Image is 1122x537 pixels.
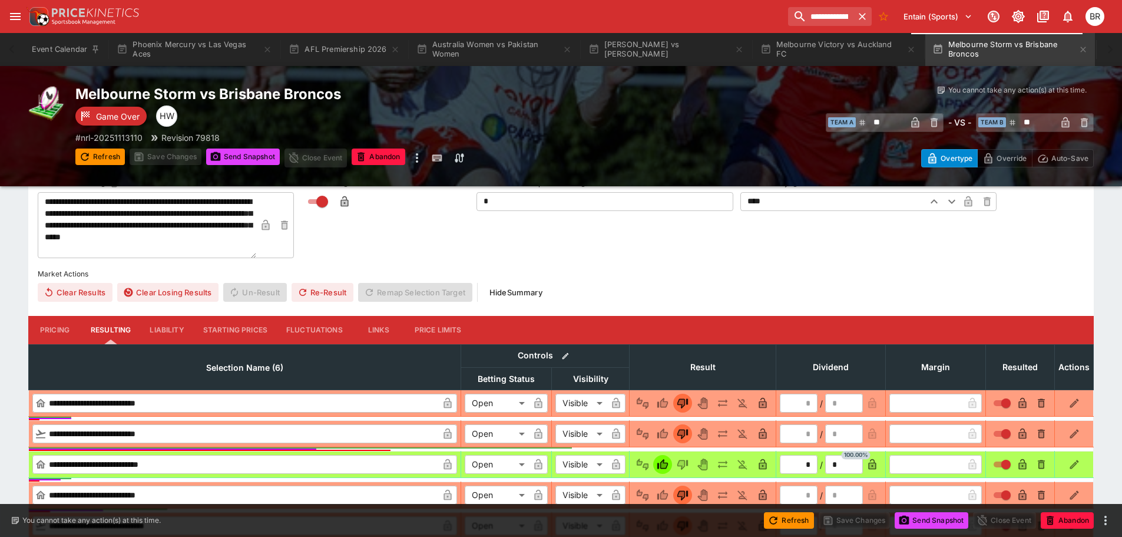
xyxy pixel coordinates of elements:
[1055,344,1094,390] th: Actions
[405,316,471,344] button: Price Limits
[788,7,853,26] input: search
[1008,6,1029,27] button: Toggle light/dark mode
[75,149,125,165] button: Refresh
[1057,6,1078,27] button: Notifications
[820,428,823,440] div: /
[673,394,692,413] button: Lose
[733,486,752,505] button: Eliminated In Play
[733,394,752,413] button: Eliminated In Play
[1032,149,1094,167] button: Auto-Save
[948,85,1087,95] p: You cannot take any action(s) at this time.
[842,451,871,459] span: 100.00%
[753,33,923,66] button: Melbourne Victory vs Auckland FC
[653,455,672,474] button: Win
[1041,512,1094,529] button: Abandon
[52,8,139,17] img: PriceKinetics
[713,455,732,474] button: Push
[986,344,1055,390] th: Resulted
[653,486,672,505] button: Win
[1032,6,1054,27] button: Documentation
[22,515,161,526] p: You cannot take any action(s) at this time.
[28,85,66,123] img: rugby_league.png
[921,149,1094,167] div: Start From
[713,394,732,413] button: Push
[110,33,279,66] button: Phoenix Mercury vs Las Vegas Aces
[896,7,979,26] button: Select Tenant
[633,394,652,413] button: Not Set
[693,486,712,505] button: Void
[925,33,1095,66] button: Melbourne Storm vs Brisbane Broncos
[25,33,107,66] button: Event Calendar
[465,486,529,505] div: Open
[38,265,1084,283] label: Market Actions
[26,5,49,28] img: PriceKinetics Logo
[410,149,424,167] button: more
[820,489,823,502] div: /
[673,486,692,505] button: Lose
[978,117,1006,127] span: Team B
[828,117,856,127] span: Team A
[1051,152,1088,164] p: Auto-Save
[673,455,692,474] button: Lose
[206,149,280,165] button: Send Snapshot
[886,344,986,390] th: Margin
[693,424,712,443] button: Void
[28,316,81,344] button: Pricing
[895,512,968,529] button: Send Snapshot
[1041,513,1094,525] span: Mark an event as closed and abandoned.
[555,486,607,505] div: Visible
[465,455,529,474] div: Open
[713,486,732,505] button: Push
[352,149,405,165] button: Abandon
[5,6,26,27] button: open drawer
[352,316,405,344] button: Links
[482,283,550,302] button: HideSummary
[161,131,220,144] p: Revision 79818
[1085,7,1104,26] div: Ben Raymond
[352,150,405,162] span: Mark an event as closed and abandoned.
[1098,513,1113,528] button: more
[560,372,621,386] span: Visibility
[983,6,1004,27] button: Connected to PK
[941,152,972,164] p: Overtype
[558,348,573,364] button: Bulk edit
[1082,4,1108,29] button: Ben Raymond
[52,19,115,25] img: Sportsbook Management
[653,424,672,443] button: Win
[874,7,893,26] button: No Bookmarks
[633,486,652,505] button: Not Set
[409,33,579,66] button: Australia Women vs Pakistan Women
[713,424,732,443] button: Push
[223,283,286,302] span: Un-Result
[96,110,140,123] p: Game Over
[820,459,823,471] div: /
[282,33,406,66] button: AFL Premiership 2026
[776,344,886,390] th: Dividend
[555,424,607,443] div: Visible
[673,424,692,443] button: Lose
[977,149,1032,167] button: Override
[555,394,607,413] div: Visible
[633,424,652,443] button: Not Set
[140,316,193,344] button: Liability
[633,455,652,474] button: Not Set
[461,344,630,367] th: Controls
[292,283,353,302] button: Re-Result
[630,344,776,390] th: Result
[733,455,752,474] button: Eliminated In Play
[693,394,712,413] button: Void
[948,116,971,129] h6: - VS -
[997,152,1027,164] p: Override
[764,512,813,529] button: Refresh
[921,149,978,167] button: Overtype
[117,283,219,302] button: Clear Losing Results
[555,455,607,474] div: Visible
[465,394,529,413] div: Open
[156,106,177,127] div: Harry Walker
[194,316,277,344] button: Starting Prices
[81,316,140,344] button: Resulting
[75,131,143,144] p: Copy To Clipboard
[465,372,548,386] span: Betting Status
[277,316,352,344] button: Fluctuations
